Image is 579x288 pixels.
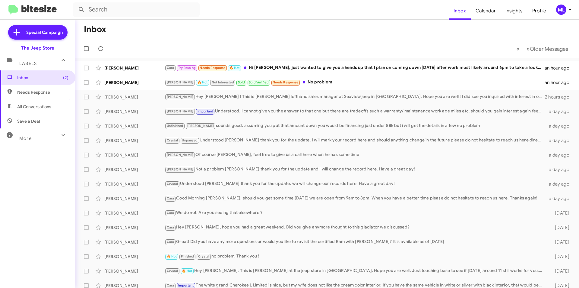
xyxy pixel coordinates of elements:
div: a day ago [545,123,574,129]
div: ML [556,5,566,15]
span: 🔥 Hot [182,269,192,273]
div: [DATE] [545,225,574,231]
span: More [19,136,32,141]
div: No problem [165,79,545,86]
span: [PERSON_NAME] [167,95,194,99]
button: Previous [513,43,523,55]
div: sounds good. assuming you put that amount down you would be financing just under 88k but i will g... [165,122,545,129]
span: Crystal [198,254,209,258]
span: Special Campaign [26,29,63,35]
div: Hey [PERSON_NAME], This is [PERSON_NAME] at the jeep store in [GEOGRAPHIC_DATA]. Hope you are wel... [165,267,545,274]
a: Special Campaign [8,25,68,40]
div: Good Morning [PERSON_NAME], should you get some time [DATE] we are open from 9am to 8pm. When you... [165,195,545,202]
div: Hey [PERSON_NAME], hope you had a great weekend. Did you give anymore thought to this gladiator w... [165,224,545,231]
div: a day ago [545,138,574,144]
div: [PERSON_NAME] [104,94,165,100]
div: an hour ago [545,79,574,86]
span: [PERSON_NAME] [187,124,214,128]
div: [PERSON_NAME] [104,268,165,274]
span: Sold [238,80,245,84]
div: [PERSON_NAME] [104,239,165,245]
span: Save a Deal [17,118,40,124]
div: [DATE] [545,254,574,260]
div: The Jeep Store [21,45,54,51]
span: [PERSON_NAME] [167,153,194,157]
div: Of course [PERSON_NAME], feel free to give us a call here when he has some time [165,151,545,158]
span: [PERSON_NAME] [167,80,194,84]
div: [DATE] [545,268,574,274]
div: [PERSON_NAME] [104,138,165,144]
div: Understood [PERSON_NAME] thank you for the update. we will change our records here. Have a great ... [165,180,545,187]
span: Crystal [167,182,178,186]
div: [DATE] [545,210,574,216]
span: » [527,45,530,53]
span: Finished [181,254,194,258]
span: Cara [167,196,174,200]
div: [PERSON_NAME] [104,65,165,71]
span: Crystal [167,138,178,142]
span: 🔥 Hot [229,66,240,70]
div: Understood. I cannot give you the answer to that one but there are tradeoffs such a warranty/ mai... [165,108,545,115]
span: (2) [63,75,68,81]
span: Important [198,109,213,113]
div: [PERSON_NAME] [104,152,165,158]
div: a day ago [545,196,574,202]
span: Needs Response [17,89,68,95]
div: a day ago [545,181,574,187]
span: All Conversations [17,104,51,110]
span: Sold Verified [249,80,269,84]
span: [PERSON_NAME] [167,167,194,171]
span: Cara [167,211,174,215]
div: [PERSON_NAME] [104,254,165,260]
div: [PERSON_NAME] [104,79,165,86]
span: Try Pausing [178,66,196,70]
div: [PERSON_NAME] [104,123,165,129]
button: Next [523,43,572,55]
span: Not Interested [212,80,234,84]
div: [PERSON_NAME] [104,196,165,202]
div: Hey [PERSON_NAME] ! This is [PERSON_NAME] lefthand sales manager at Seaview jeep in [GEOGRAPHIC_D... [165,93,545,100]
a: Calendar [471,2,501,20]
span: Older Messages [530,46,568,52]
span: Unpaused [182,138,198,142]
div: Hi [PERSON_NAME], just wanted to give you a heads up that I plan on coming down [DATE] after work... [165,64,545,71]
div: [PERSON_NAME] [104,108,165,115]
div: [PERSON_NAME] [104,210,165,216]
nav: Page navigation example [513,43,572,55]
span: Cara [167,240,174,244]
div: [PERSON_NAME] [104,225,165,231]
span: Needs Response [200,66,225,70]
span: Unfinished [167,124,183,128]
div: an hour ago [545,65,574,71]
span: Inbox [17,75,68,81]
a: Insights [501,2,527,20]
span: Needs Response [273,80,298,84]
div: Not a problem [PERSON_NAME] thank you for the update and I will change the record here. Have a gr... [165,166,545,173]
div: no problem, Thank you ! [165,253,545,260]
span: 🔥 Hot [167,254,177,258]
div: [PERSON_NAME] [104,181,165,187]
div: a day ago [545,167,574,173]
div: Great! Did you have any more questions or would you like to revisit the certified Ram with [PERSO... [165,238,545,245]
span: Cara [167,283,174,287]
input: Search [73,2,200,17]
div: We do not. Are you seeing that elsewhere ? [165,209,545,216]
div: a day ago [545,108,574,115]
a: Profile [527,2,551,20]
span: Crystal [167,269,178,273]
span: 🔥 Hot [198,80,208,84]
span: [PERSON_NAME] [167,109,194,113]
div: [PERSON_NAME] [104,167,165,173]
span: Cara [167,225,174,229]
span: « [516,45,520,53]
div: [DATE] [545,239,574,245]
span: Important [178,283,194,287]
div: a day ago [545,152,574,158]
span: Cara [167,66,174,70]
h1: Inbox [84,24,106,34]
div: 2 hours ago [545,94,574,100]
a: Inbox [449,2,471,20]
